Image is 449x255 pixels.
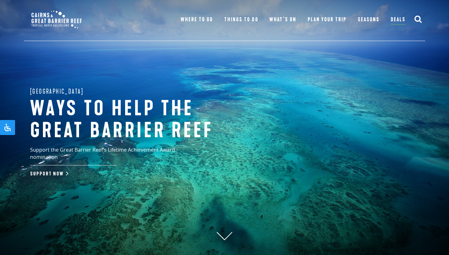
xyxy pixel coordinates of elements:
a: Deals [391,15,405,25]
a: What’s On [269,15,296,24]
h1: Ways to help the great barrier reef [30,98,237,142]
a: Where To Go [181,15,213,24]
a: Plan Your Trip [308,15,347,24]
p: Support the Great Barrier Reef’s Lifetime Achievement Award nomination [30,146,203,165]
a: Support Now [30,171,67,177]
span: [GEOGRAPHIC_DATA] [30,86,84,96]
a: Seasons [358,15,379,24]
a: Things To Do [224,15,258,24]
svg: Open Accessibility Panel [4,124,11,131]
img: CGBR-TNQ_dual-logo.svg [27,6,86,33]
